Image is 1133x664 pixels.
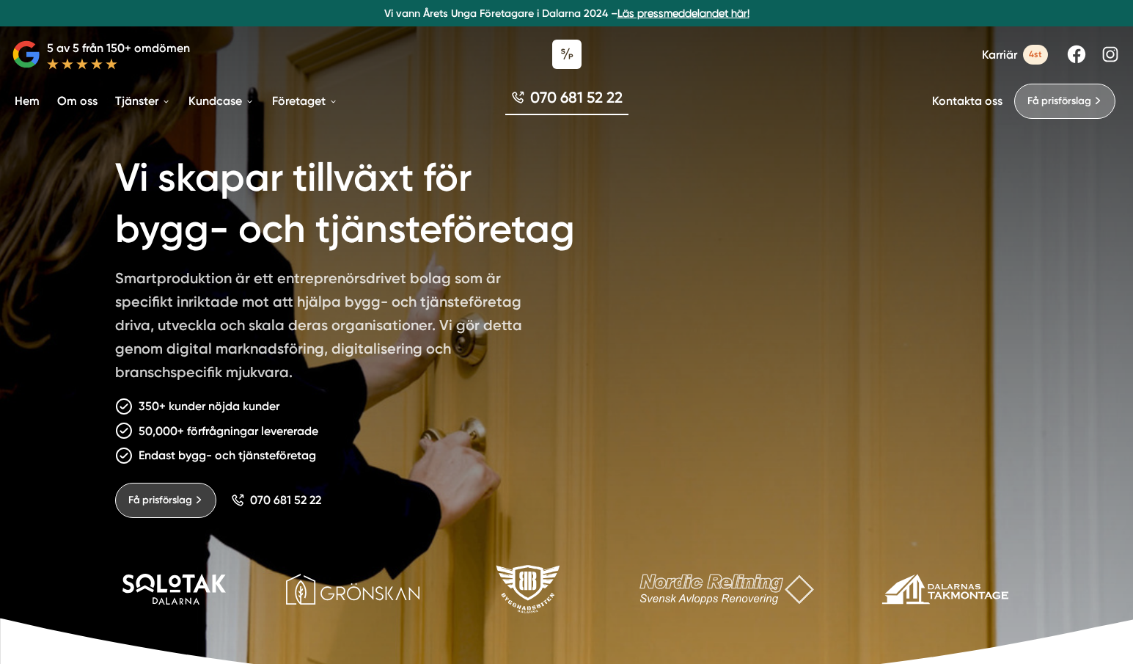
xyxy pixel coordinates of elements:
a: 070 681 52 22 [505,87,628,115]
p: 50,000+ förfrågningar levererade [139,422,318,440]
span: 4st [1023,45,1048,65]
a: Företaget [269,82,341,120]
a: 070 681 52 22 [231,493,321,507]
a: Kundcase [186,82,257,120]
a: Om oss [54,82,100,120]
a: Tjänster [112,82,174,120]
span: 070 681 52 22 [530,87,623,108]
p: Smartproduktion är ett entreprenörsdrivet bolag som är specifikt inriktade mot att hjälpa bygg- o... [115,266,538,390]
a: Kontakta oss [932,94,1002,108]
a: Karriär 4st [982,45,1048,65]
p: 350+ kunder nöjda kunder [139,397,279,415]
a: Få prisförslag [115,483,216,518]
p: Endast bygg- och tjänsteföretag [139,446,316,464]
a: Läs pressmeddelandet här! [617,7,749,19]
span: Få prisförslag [1027,93,1091,109]
p: 5 av 5 från 150+ omdömen [47,39,190,57]
span: Få prisförslag [128,492,192,508]
p: Vi vann Årets Unga Företagare i Dalarna 2024 – [6,6,1127,21]
span: Karriär [982,48,1017,62]
h1: Vi skapar tillväxt för bygg- och tjänsteföretag [115,135,628,266]
a: Hem [12,82,43,120]
a: Få prisförslag [1014,84,1115,119]
span: 070 681 52 22 [250,493,321,507]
